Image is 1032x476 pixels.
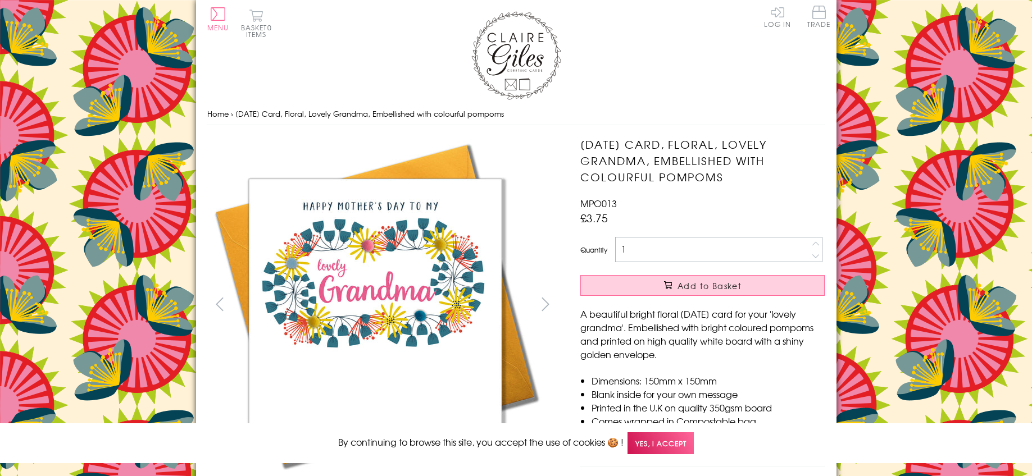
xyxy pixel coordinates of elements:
span: £3.75 [580,210,608,226]
li: Dimensions: 150mm x 150mm [592,374,825,387]
span: Trade [807,6,831,28]
span: Add to Basket [678,280,742,291]
a: Trade [807,6,831,30]
img: Mother's Day Card, Floral, Lovely Grandma, Embellished with colourful pompoms [558,136,895,473]
img: Claire Giles Greetings Cards [471,11,561,100]
li: Blank inside for your own message [592,387,825,401]
span: Menu [207,22,229,33]
span: MPO013 [580,196,617,210]
label: Quantity [580,245,607,255]
a: Log In [764,6,791,28]
a: Home [207,108,229,119]
img: Mother's Day Card, Floral, Lovely Grandma, Embellished with colourful pompoms [207,136,544,473]
span: › [231,108,233,119]
button: prev [207,291,233,317]
p: A beautiful bright floral [DATE] card for your 'lovely grandma'. Embellished with bright coloured... [580,307,825,361]
h1: [DATE] Card, Floral, Lovely Grandma, Embellished with colourful pompoms [580,136,825,185]
span: 0 items [246,22,272,39]
span: Yes, I accept [628,432,694,454]
li: Comes wrapped in Compostable bag [592,414,825,428]
li: Printed in the U.K on quality 350gsm board [592,401,825,414]
nav: breadcrumbs [207,103,825,126]
button: Basket0 items [241,9,272,38]
button: next [533,291,558,317]
button: Add to Basket [580,275,825,296]
span: [DATE] Card, Floral, Lovely Grandma, Embellished with colourful pompoms [235,108,504,119]
button: Menu [207,7,229,31]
